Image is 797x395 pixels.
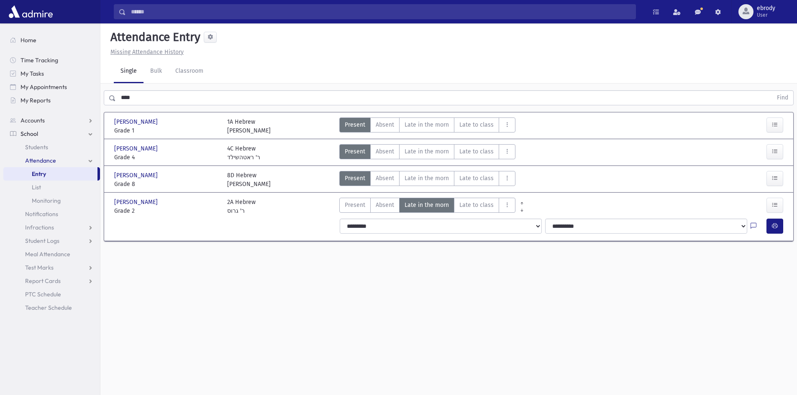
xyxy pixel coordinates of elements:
span: [PERSON_NAME] [114,117,159,126]
span: Accounts [21,117,45,124]
div: 8D Hebrew [PERSON_NAME] [227,171,271,189]
span: [PERSON_NAME] [114,171,159,180]
span: Teacher Schedule [25,304,72,311]
span: Absent [376,147,394,156]
a: List [3,181,100,194]
span: Home [21,36,36,44]
span: Meal Attendance [25,250,70,258]
a: Students [3,140,100,154]
span: Absent [376,201,394,209]
span: Monitoring [32,197,61,204]
span: Grade 1 [114,126,219,135]
a: My Tasks [3,67,100,80]
span: Report Cards [25,277,61,285]
a: Meal Attendance [3,247,100,261]
a: My Reports [3,94,100,107]
span: Absent [376,120,394,129]
a: Attendance [3,154,100,167]
a: Home [3,33,100,47]
a: Time Tracking [3,54,100,67]
span: Late in the morn [405,201,449,209]
span: Infractions [25,224,54,231]
span: ebrody [757,5,775,12]
h5: Attendance Entry [107,30,200,44]
a: Classroom [169,60,210,83]
a: Entry [3,167,97,181]
div: AttTypes [339,171,515,189]
img: AdmirePro [7,3,55,20]
div: 4C Hebrew ר' ראטהשילד [227,144,260,162]
span: Student Logs [25,237,59,245]
span: Test Marks [25,264,54,271]
span: Late to class [459,120,494,129]
a: Notifications [3,207,100,221]
span: [PERSON_NAME] [114,198,159,206]
div: 2A Hebrew ר' גרוס [227,198,256,215]
span: Students [25,143,48,151]
span: Present [345,147,365,156]
span: Late in the morn [405,147,449,156]
a: My Appointments [3,80,100,94]
span: Late in the morn [405,174,449,183]
span: School [21,130,38,138]
span: Grade 4 [114,153,219,162]
a: Infractions [3,221,100,234]
span: Absent [376,174,394,183]
span: My Appointments [21,83,67,91]
span: User [757,12,775,18]
a: Monitoring [3,194,100,207]
span: Grade 8 [114,180,219,189]
span: My Tasks [21,70,44,77]
a: School [3,127,100,140]
span: Late to class [459,147,494,156]
u: Missing Attendance History [110,48,184,56]
span: Grade 2 [114,206,219,215]
span: Entry [32,170,46,178]
span: Late to class [459,201,494,209]
span: My Reports [21,97,51,104]
a: Report Cards [3,274,100,288]
span: Time Tracking [21,56,58,64]
span: PTC Schedule [25,291,61,298]
span: Late in the morn [405,120,449,129]
span: Late to class [459,174,494,183]
span: Present [345,120,365,129]
span: Present [345,201,365,209]
a: Student Logs [3,234,100,247]
a: Single [114,60,144,83]
div: AttTypes [339,198,515,215]
span: Notifications [25,210,58,218]
a: Teacher Schedule [3,301,100,314]
a: Missing Attendance History [107,48,184,56]
div: 1A Hebrew [PERSON_NAME] [227,117,271,135]
a: Accounts [3,114,100,127]
span: List [32,183,41,191]
a: Bulk [144,60,169,83]
button: Find [772,91,793,105]
span: [PERSON_NAME] [114,144,159,153]
span: Attendance [25,157,56,164]
div: AttTypes [339,117,515,135]
span: Present [345,174,365,183]
div: AttTypes [339,144,515,162]
a: Test Marks [3,261,100,274]
a: PTC Schedule [3,288,100,301]
input: Search [126,4,636,19]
